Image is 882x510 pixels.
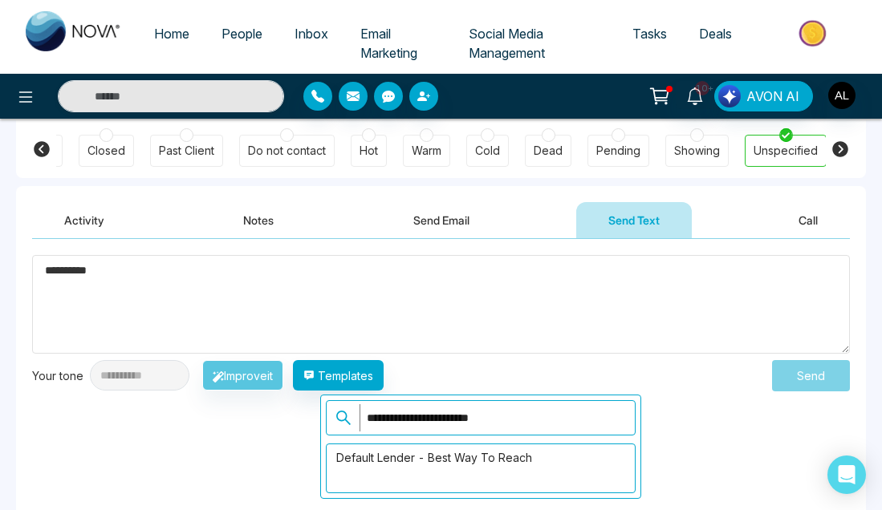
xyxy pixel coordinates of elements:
span: Tasks [632,26,667,42]
button: Send Text [576,202,692,238]
span: search [335,410,352,426]
a: 10+ [676,81,714,109]
button: Activity [32,202,136,238]
a: Home [138,18,205,49]
span: Home [154,26,189,42]
div: Warm [412,143,441,159]
a: Inbox [278,18,344,49]
a: Social Media Management [453,18,616,68]
div: Open Intercom Messenger [827,455,866,494]
div: Cold [475,143,500,159]
span: People [222,26,262,42]
button: AVON AI [714,81,813,111]
a: Deals [683,18,748,49]
img: Market-place.gif [756,15,872,51]
div: Showing [674,143,720,159]
span: 10+ [695,81,709,95]
button: Templates [293,360,384,391]
div: Dead [534,143,563,159]
div: Unspecified [754,143,818,159]
div: Do not contact [248,143,326,159]
button: Notes [211,202,306,238]
img: Lead Flow [718,85,741,107]
img: Nova CRM Logo [26,11,122,51]
button: Send Email [381,202,502,238]
span: Email Marketing [360,26,417,61]
a: Email Marketing [344,18,453,68]
span: Deals [699,26,732,42]
span: Social Media Management [469,26,545,61]
div: Default Lender - Best Way to Reach [327,444,635,472]
button: Call [766,202,850,238]
div: Your tone [32,367,90,384]
a: People [205,18,278,49]
span: AVON AI [746,87,799,106]
span: Inbox [295,26,328,42]
div: Closed [87,143,125,159]
div: Past Client [159,143,214,159]
div: Pending [596,143,640,159]
div: Hot [360,143,378,159]
img: User Avatar [828,82,856,109]
a: Tasks [616,18,683,49]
